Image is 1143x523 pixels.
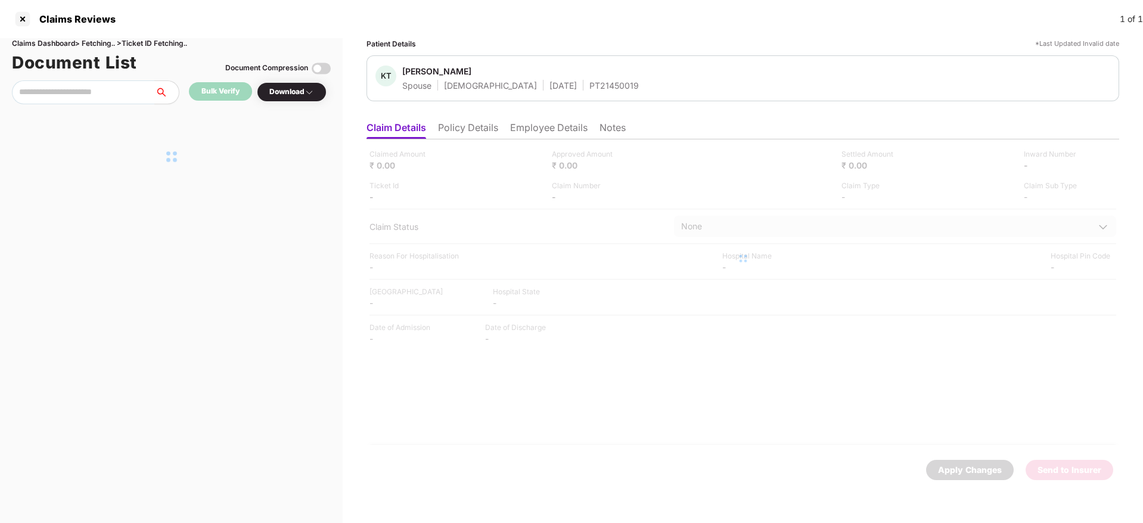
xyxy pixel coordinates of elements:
div: Spouse [402,80,431,91]
span: search [154,88,179,97]
img: svg+xml;base64,PHN2ZyBpZD0iVG9nZ2xlLTMyeDMyIiB4bWxucz0iaHR0cDovL3d3dy53My5vcmcvMjAwMC9zdmciIHdpZH... [312,59,331,78]
div: [PERSON_NAME] [402,66,471,77]
div: Claims Dashboard > Fetching.. > Ticket ID Fetching.. [12,38,331,49]
button: search [154,80,179,104]
div: Patient Details [366,38,416,49]
div: Document Compression [225,63,308,74]
h1: Document List [12,49,137,76]
div: Download [269,86,314,98]
div: *Last Updated Invalid date [1035,38,1119,49]
li: Policy Details [438,122,498,139]
div: Claims Reviews [32,13,116,25]
li: Notes [600,122,626,139]
li: Claim Details [366,122,426,139]
div: [DATE] [549,80,577,91]
div: [DEMOGRAPHIC_DATA] [444,80,537,91]
div: KT [375,66,396,86]
div: PT21450019 [589,80,639,91]
img: svg+xml;base64,PHN2ZyBpZD0iRHJvcGRvd24tMzJ4MzIiIHhtbG5zPSJodHRwOi8vd3d3LnczLm9yZy8yMDAwL3N2ZyIgd2... [305,88,314,97]
div: Bulk Verify [201,86,240,97]
li: Employee Details [510,122,588,139]
div: 1 of 1 [1120,13,1143,26]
